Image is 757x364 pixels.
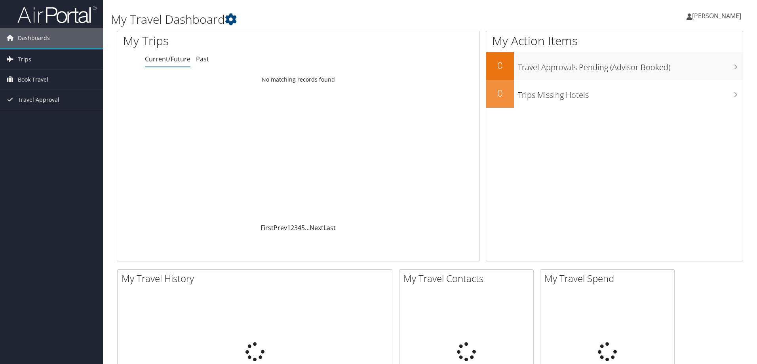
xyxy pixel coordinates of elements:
[18,90,59,110] span: Travel Approval
[145,55,190,63] a: Current/Future
[196,55,209,63] a: Past
[298,223,301,232] a: 4
[305,223,310,232] span: …
[261,223,274,232] a: First
[518,58,743,73] h3: Travel Approvals Pending (Advisor Booked)
[486,59,514,72] h2: 0
[323,223,336,232] a: Last
[687,4,749,28] a: [PERSON_NAME]
[294,223,298,232] a: 3
[117,72,479,87] td: No matching records found
[123,32,323,49] h1: My Trips
[518,86,743,101] h3: Trips Missing Hotels
[18,70,48,90] span: Book Travel
[18,50,31,69] span: Trips
[18,28,50,48] span: Dashboards
[310,223,323,232] a: Next
[486,32,743,49] h1: My Action Items
[274,223,287,232] a: Prev
[287,223,291,232] a: 1
[301,223,305,232] a: 5
[111,11,536,28] h1: My Travel Dashboard
[291,223,294,232] a: 2
[403,272,533,285] h2: My Travel Contacts
[486,52,743,80] a: 0Travel Approvals Pending (Advisor Booked)
[17,5,97,24] img: airportal-logo.png
[544,272,674,285] h2: My Travel Spend
[486,86,514,100] h2: 0
[122,272,392,285] h2: My Travel History
[692,11,741,20] span: [PERSON_NAME]
[486,80,743,108] a: 0Trips Missing Hotels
